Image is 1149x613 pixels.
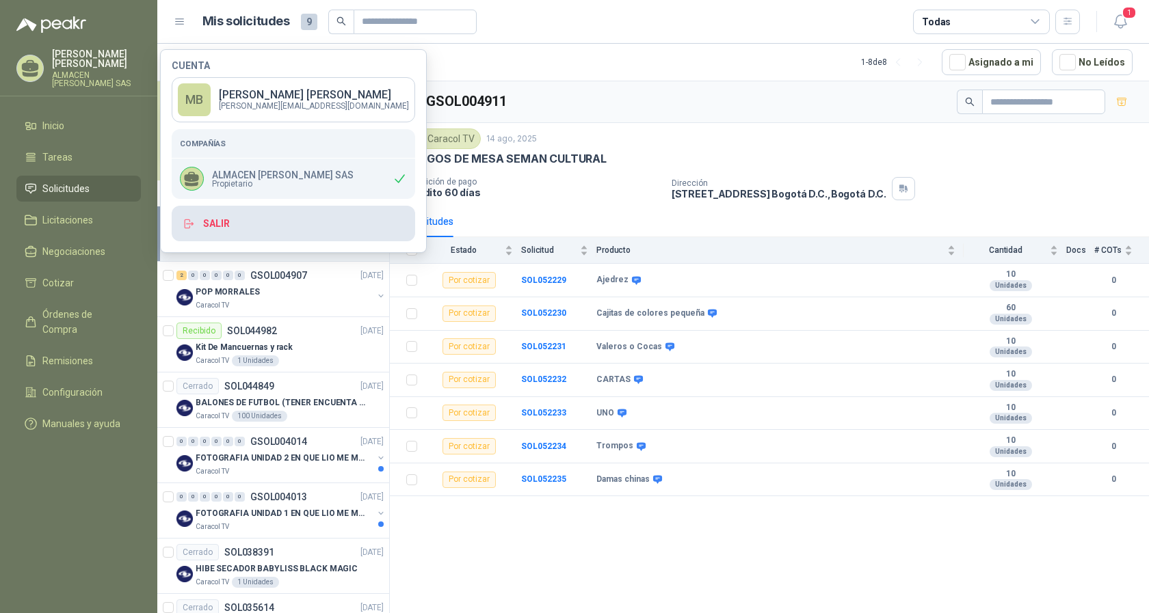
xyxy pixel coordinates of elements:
[16,411,141,437] a: Manuales y ayuda
[176,271,187,280] div: 2
[176,433,386,477] a: 0 0 0 0 0 0 GSOL004014[DATE] Company LogoFOTOGRAFIA UNIDAD 2 EN QUE LIO ME METICaracol TV
[188,271,198,280] div: 0
[42,353,93,368] span: Remisiones
[200,492,210,502] div: 0
[172,206,415,241] button: Salir
[672,188,886,200] p: [STREET_ADDRESS] Bogotá D.C. , Bogotá D.C.
[178,83,211,116] div: MB
[219,90,409,100] p: [PERSON_NAME] [PERSON_NAME]
[211,437,222,446] div: 0
[406,177,661,187] p: Condición de pago
[224,381,274,391] p: SOL044849
[16,301,141,342] a: Órdenes de Compra
[1094,274,1133,287] b: 0
[180,137,407,150] h5: Compañías
[990,314,1032,325] div: Unidades
[235,271,245,280] div: 0
[16,113,141,139] a: Inicio
[964,269,1058,280] b: 10
[16,379,141,405] a: Configuración
[1094,307,1133,320] b: 0
[596,408,614,419] b: UNO
[176,400,193,416] img: Company Logo
[176,544,219,560] div: Cerrado
[196,466,229,477] p: Caracol TV
[942,49,1041,75] button: Asignado a mi
[521,308,566,318] a: SOL052230
[964,237,1066,264] th: Cantidad
[1094,473,1133,486] b: 0
[42,275,74,290] span: Cotizar
[426,91,509,112] h3: GSOL004911
[443,405,496,421] div: Por cotizar
[212,180,354,188] span: Propietario
[1094,373,1133,386] b: 0
[176,566,193,582] img: Company Logo
[521,441,566,451] a: SOL052234
[964,245,1047,255] span: Cantidad
[224,547,274,557] p: SOL038391
[596,474,650,485] b: Damas chinas
[235,492,245,502] div: 0
[521,408,566,418] a: SOL052233
[196,300,229,311] p: Caracol TV
[188,492,198,502] div: 0
[964,369,1058,380] b: 10
[990,280,1032,291] div: Unidades
[990,346,1032,357] div: Unidades
[16,16,86,33] img: Logo peakr
[521,237,596,264] th: Solicitud
[990,479,1032,490] div: Unidades
[227,326,277,336] p: SOL044982
[212,170,354,180] p: ALMACEN [PERSON_NAME] SAS
[964,469,1058,480] b: 10
[250,437,307,446] p: GSOL004014
[176,323,222,339] div: Recibido
[443,272,496,288] div: Por cotizar
[360,269,384,282] p: [DATE]
[196,411,229,422] p: Caracol TV
[232,355,279,366] div: 1 Unidades
[521,474,566,484] a: SOL052235
[360,435,384,448] p: [DATE]
[172,61,415,70] h4: Cuenta
[157,539,389,594] a: CerradoSOL038391[DATE] Company LogoHIBE SECADOR BABYLISS BLACK MAGICCaracol TV1 Unidades
[196,507,366,520] p: FOTOGRAFIA UNIDAD 1 EN QUE LIO ME METI
[202,12,290,31] h1: Mis solicitudes
[521,374,566,384] a: SOL052232
[16,144,141,170] a: Tareas
[250,271,307,280] p: GSOL004907
[188,437,198,446] div: 0
[596,342,662,353] b: Valeros o Cocas
[42,385,103,400] span: Configuración
[1094,237,1149,264] th: # COTs
[486,133,537,146] p: 14 ago, 2025
[42,150,72,165] span: Tareas
[16,270,141,296] a: Cotizar
[52,49,141,68] p: [PERSON_NAME] [PERSON_NAME]
[1094,245,1122,255] span: # COTs
[219,102,409,110] p: [PERSON_NAME][EMAIL_ADDRESS][DOMAIN_NAME]
[223,437,233,446] div: 0
[672,178,886,188] p: Dirección
[211,271,222,280] div: 0
[176,437,187,446] div: 0
[443,438,496,454] div: Por cotizar
[360,491,384,504] p: [DATE]
[211,492,222,502] div: 0
[990,380,1032,391] div: Unidades
[990,446,1032,457] div: Unidades
[443,472,496,488] div: Por cotizar
[521,275,566,285] a: SOL052229
[223,492,233,502] div: 0
[301,14,317,30] span: 9
[521,342,566,351] a: SOL052231
[965,97,975,107] span: search
[176,455,193,472] img: Company Logo
[596,245,945,255] span: Producto
[16,239,141,264] a: Negociaciones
